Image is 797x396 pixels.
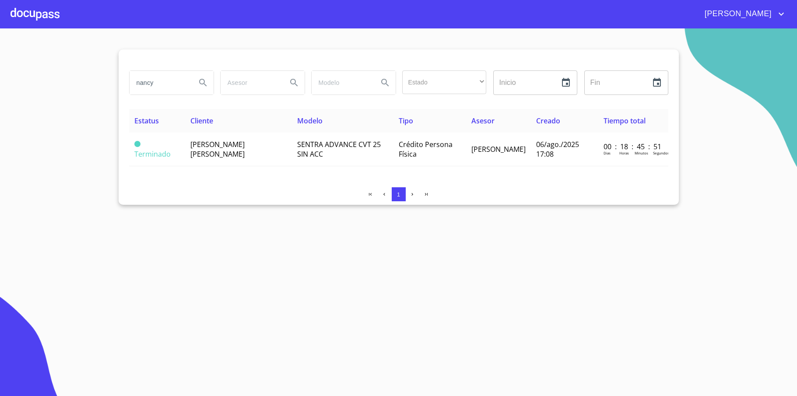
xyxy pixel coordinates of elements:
button: account of current user [698,7,786,21]
span: Modelo [297,116,323,126]
span: Terminado [134,149,171,159]
button: Search [375,72,396,93]
input: search [312,71,371,95]
span: 1 [397,191,400,198]
p: 00 : 18 : 45 : 51 [604,142,663,151]
span: Asesor [471,116,495,126]
button: 1 [392,187,406,201]
button: Search [284,72,305,93]
span: Estatus [134,116,159,126]
span: 06/ago./2025 17:08 [536,140,579,159]
span: Creado [536,116,560,126]
input: search [130,71,189,95]
div: ​ [402,70,486,94]
span: Cliente [190,116,213,126]
p: Horas [619,151,629,155]
input: search [221,71,280,95]
span: Terminado [134,141,140,147]
p: Dias [604,151,611,155]
p: Minutos [635,151,648,155]
span: SENTRA ADVANCE CVT 25 SIN ACC [297,140,381,159]
span: [PERSON_NAME] [471,144,526,154]
span: Tipo [399,116,413,126]
span: Tiempo total [604,116,646,126]
span: [PERSON_NAME] [PERSON_NAME] [190,140,245,159]
p: Segundos [653,151,669,155]
span: [PERSON_NAME] [698,7,776,21]
button: Search [193,72,214,93]
span: Crédito Persona Física [399,140,453,159]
